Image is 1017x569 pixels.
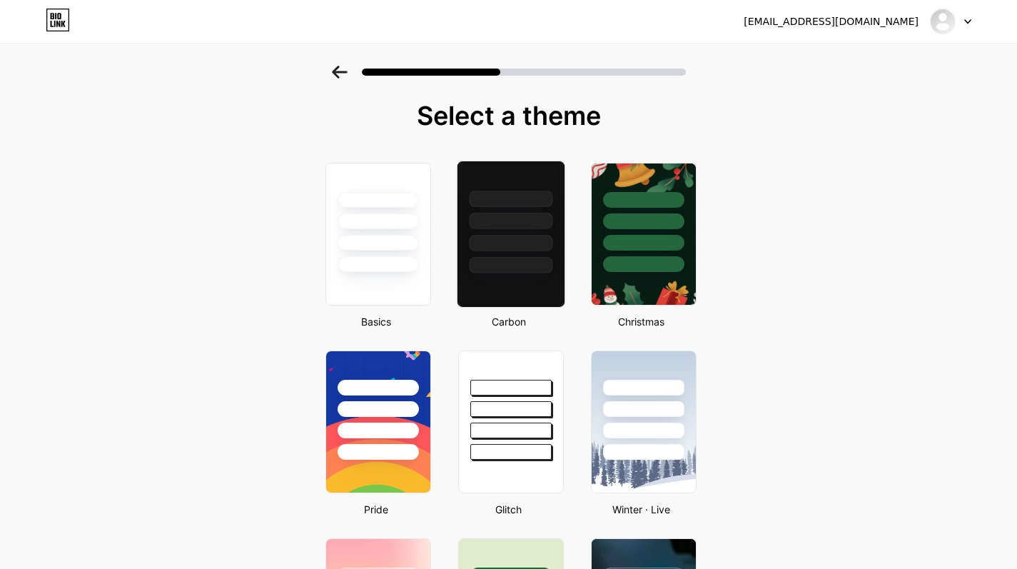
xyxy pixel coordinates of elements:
[321,314,431,329] div: Basics
[929,8,956,35] img: 789betac
[744,14,919,29] div: [EMAIL_ADDRESS][DOMAIN_NAME]
[454,314,564,329] div: Carbon
[321,502,431,517] div: Pride
[320,101,698,130] div: Select a theme
[587,502,697,517] div: Winter · Live
[587,314,697,329] div: Christmas
[454,502,564,517] div: Glitch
